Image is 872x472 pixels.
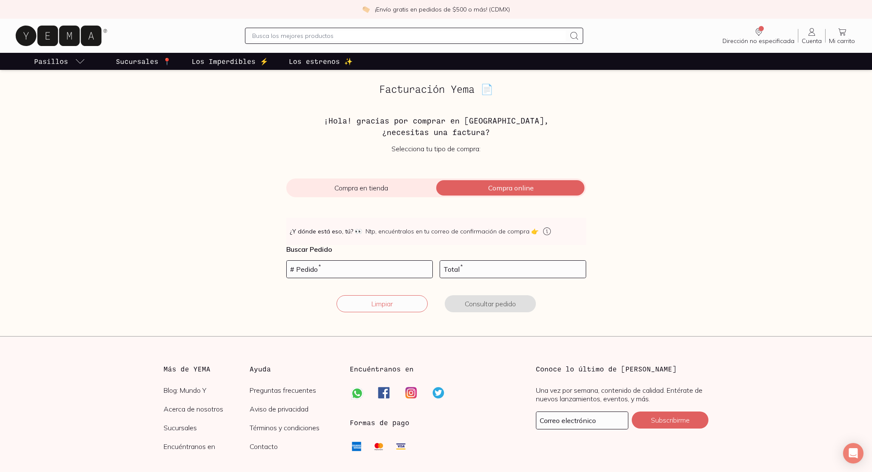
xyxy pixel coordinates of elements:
input: Busca los mejores productos [252,31,565,41]
span: Cuenta [802,37,822,45]
input: 2222553501 [287,261,432,278]
a: Contacto [250,442,336,451]
p: Buscar Pedido [286,245,586,253]
span: Mi carrito [829,37,855,45]
h3: Formas de pago [350,417,409,428]
input: $000.00 [440,261,586,278]
a: Los estrenos ✨ [287,53,354,70]
button: Subscribirme [632,412,708,429]
strong: ¿Y dónde está eso, tú? [290,227,362,236]
p: Una vez por semana, contenido de calidad. Entérate de nuevos lanzamientos, eventos, y más. [536,386,708,403]
a: Términos y condiciones [250,423,336,432]
a: pasillo-todos-link [32,53,87,70]
img: check [362,6,370,13]
p: Pasillos [34,56,68,66]
span: Compra en tienda [286,184,436,192]
a: Mi carrito [826,27,858,45]
p: Selecciona tu tipo de compra: [286,144,586,153]
h3: ¡Hola! gracias por comprar en [GEOGRAPHIC_DATA], ¿necesitas una factura? [286,115,586,138]
h3: Más de YEMA [164,364,250,374]
a: Aviso de privacidad [250,405,336,413]
a: Acerca de nosotros [164,405,250,413]
p: Los estrenos ✨ [289,56,353,66]
a: Dirección no especificada [719,27,798,45]
button: Limpiar [337,295,428,312]
a: Sucursales 📍 [114,53,173,70]
a: Encuéntranos en [164,442,250,451]
input: mimail@gmail.com [536,412,628,429]
span: Ntp, encuéntralos en tu correo de confirmación de compra 👉 [365,227,538,236]
a: Blog: Mundo Y [164,386,250,394]
button: Consultar pedido [445,295,536,312]
h2: Facturación Yema 📄 [286,83,586,95]
a: Los Imperdibles ⚡️ [190,53,270,70]
a: Preguntas frecuentes [250,386,336,394]
span: Compra online [436,184,586,192]
p: Sucursales 📍 [116,56,171,66]
p: ¡Envío gratis en pedidos de $500 o más! (CDMX) [375,5,510,14]
span: 👀 [355,227,362,236]
a: Sucursales [164,423,250,432]
h3: Conoce lo último de [PERSON_NAME] [536,364,708,374]
h3: Ayuda [250,364,336,374]
span: Dirección no especificada [722,37,794,45]
h3: Encuéntranos en [350,364,414,374]
p: Los Imperdibles ⚡️ [192,56,268,66]
a: Cuenta [798,27,825,45]
div: Open Intercom Messenger [843,443,863,463]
